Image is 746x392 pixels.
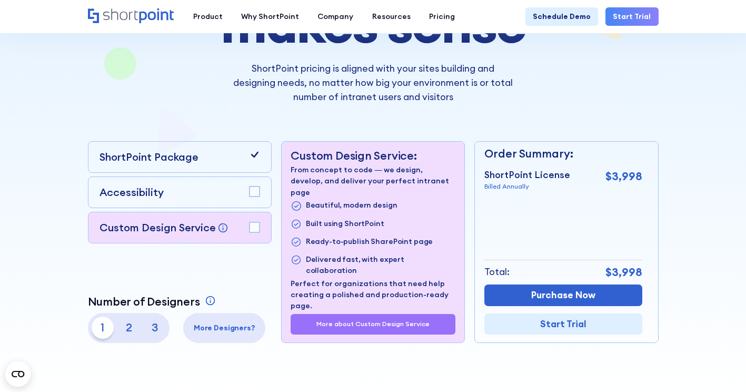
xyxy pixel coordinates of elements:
a: Pricing [420,7,464,26]
p: From concept to code — we design, develop, and deliver your perfect intranet page [291,164,455,198]
button: Open CMP widget [5,361,31,387]
p: Custom Design Service: [291,149,455,163]
a: Home [88,8,175,25]
p: Ready-to-publish SharePoint page [306,236,433,248]
a: Start Trial [484,313,643,335]
p: Billed Annually [484,182,570,192]
div: Pricing [429,11,455,22]
p: ShortPoint Package [100,149,198,165]
p: More Designers? [187,322,262,334]
p: Order Summary: [484,145,643,162]
p: 1 [92,317,114,339]
a: Purchase Now [484,285,643,306]
a: Number of Designers [88,295,218,309]
a: More about Custom Design Service [316,320,430,328]
a: Why ShortPoint [232,7,308,26]
p: Built using ShortPoint [306,218,384,230]
a: Start Trial [605,7,658,26]
p: ShortPoint pricing is aligned with your sites building and designing needs, no matter how big you... [233,62,513,104]
a: Resources [363,7,420,26]
a: Product [184,7,232,26]
p: Accessibility [100,184,164,200]
p: Custom Design Service [100,221,216,234]
a: Company [309,7,363,26]
iframe: Chat Widget [693,341,746,392]
a: Schedule Demo [525,7,598,26]
p: Total: [484,265,510,279]
p: 2 [117,317,140,339]
p: $3,998 [605,264,642,281]
p: Number of Designers [88,295,200,309]
p: Beautiful, modern design [306,200,397,212]
p: Delivered fast, with expert collaboration [306,254,455,277]
div: Why ShortPoint [241,11,299,22]
div: Resources [372,11,411,22]
p: ShortPoint License [484,168,570,182]
div: Product [193,11,223,22]
p: 3 [144,317,166,339]
p: Perfect for organizations that need help creating a polished and production-ready page. [291,278,455,312]
div: Company [317,11,353,22]
p: $3,998 [605,168,642,185]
